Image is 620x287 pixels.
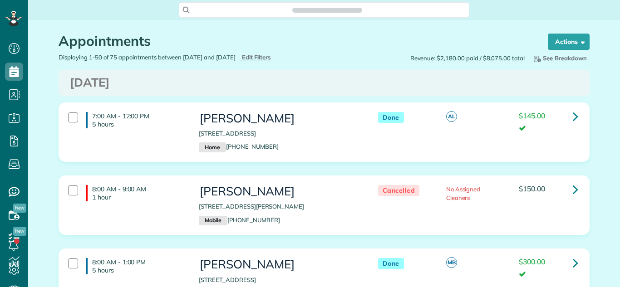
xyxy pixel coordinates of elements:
span: Done [378,112,404,123]
span: $145.00 [519,111,545,120]
a: Mobile[PHONE_NUMBER] [199,216,280,224]
span: Revenue: $2,180.00 paid / $8,075.00 total [410,54,525,63]
p: [STREET_ADDRESS] [199,276,359,284]
p: 5 hours [92,120,185,128]
span: Done [378,258,404,269]
span: AL [446,111,457,122]
h3: [DATE] [70,76,578,89]
a: Edit Filters [240,54,271,61]
span: Edit Filters [242,54,271,61]
a: Home[PHONE_NUMBER] [199,143,279,150]
span: $150.00 [519,184,545,193]
span: MB [446,257,457,268]
p: 5 hours [92,266,185,274]
small: Mobile [199,216,227,226]
h4: 7:00 AM - 12:00 PM [86,112,185,128]
h4: 8:00 AM - 9:00 AM [86,185,185,201]
h3: [PERSON_NAME] [199,258,359,271]
span: New [13,204,26,213]
div: Displaying 1-50 of 75 appointments between [DATE] and [DATE] [52,53,324,62]
small: Home [199,142,226,152]
span: $300.00 [519,257,545,266]
h4: 8:00 AM - 1:00 PM [86,258,185,274]
span: Cancelled [378,185,420,196]
span: See Breakdown [532,54,587,62]
button: Actions [548,34,590,50]
h3: [PERSON_NAME] [199,185,359,198]
p: [STREET_ADDRESS] [199,129,359,138]
p: [STREET_ADDRESS][PERSON_NAME] [199,202,359,211]
button: See Breakdown [529,53,590,63]
h3: [PERSON_NAME] [199,112,359,125]
p: 1 hour [92,193,185,201]
span: No Assigned Cleaners [446,185,481,201]
span: New [13,227,26,236]
span: Search ZenMaid… [301,5,353,15]
h1: Appointments [59,34,531,49]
